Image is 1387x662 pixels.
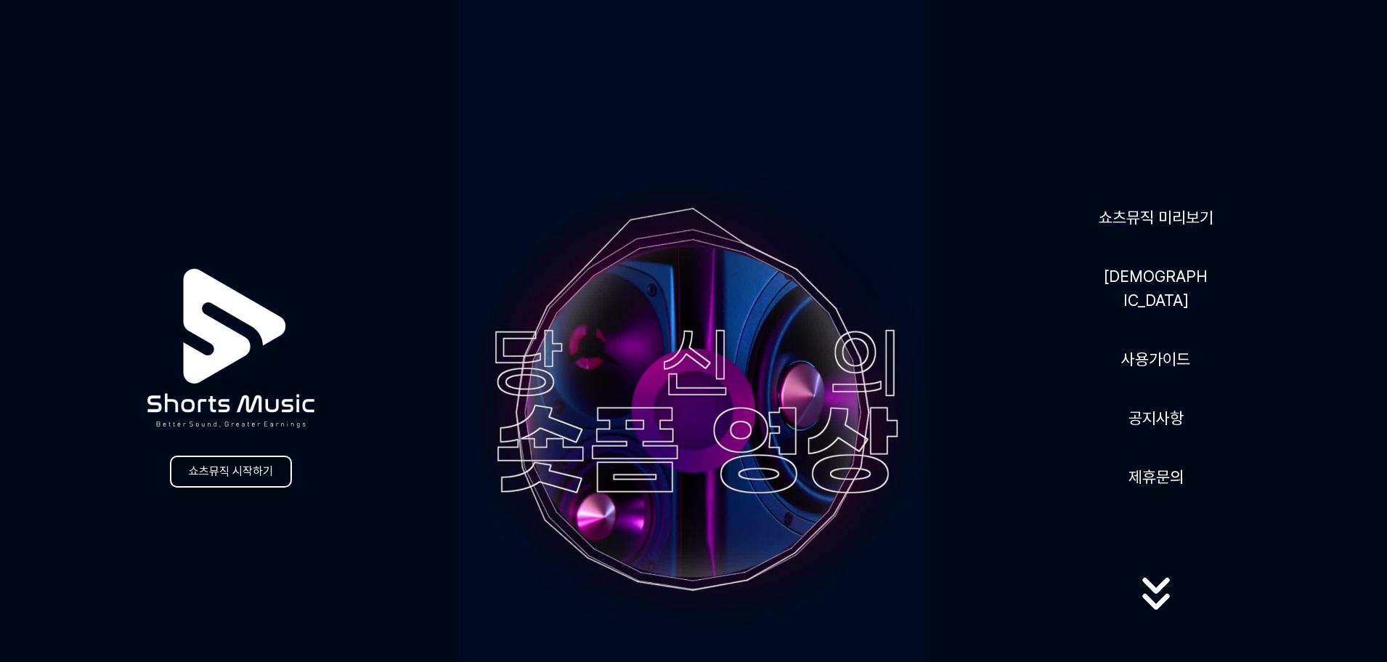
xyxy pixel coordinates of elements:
button: 제휴문의 [1123,459,1189,495]
a: [DEMOGRAPHIC_DATA] [1098,259,1214,318]
a: 쇼츠뮤직 시작하기 [170,456,292,488]
a: 쇼츠뮤직 미리보기 [1093,200,1219,235]
a: 공지사항 [1123,400,1189,436]
img: logo [112,230,350,467]
a: 사용가이드 [1115,342,1196,377]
